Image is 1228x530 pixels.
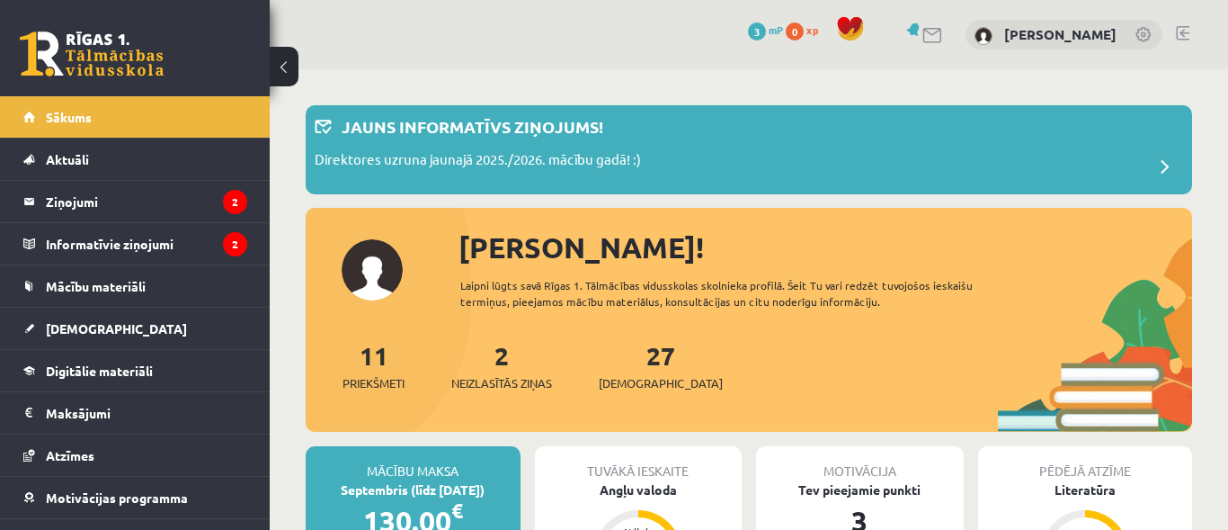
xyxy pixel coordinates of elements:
a: Motivācijas programma [23,477,247,518]
legend: Informatīvie ziņojumi [46,223,247,265]
span: € [451,498,463,524]
a: Sākums [23,96,247,138]
a: 0 xp [786,22,827,37]
div: Motivācija [756,446,964,481]
span: Sākums [46,109,92,125]
span: Aktuāli [46,151,89,167]
span: 0 [786,22,804,40]
span: [DEMOGRAPHIC_DATA] [599,374,723,392]
span: mP [769,22,783,37]
a: 3 mP [748,22,783,37]
p: Jauns informatīvs ziņojums! [342,114,603,139]
i: 2 [223,232,247,256]
span: 3 [748,22,766,40]
i: 2 [223,190,247,214]
a: Atzīmes [23,435,247,476]
span: Atzīmes [46,447,94,463]
div: Mācību maksa [306,446,521,481]
a: Aktuāli [23,139,247,180]
span: Mācību materiāli [46,278,146,294]
span: Priekšmeti [343,374,405,392]
legend: Maksājumi [46,392,247,434]
a: 2Neizlasītās ziņas [451,339,552,392]
a: Jauns informatīvs ziņojums! Direktores uzruna jaunajā 2025./2026. mācību gadā! :) [315,114,1183,185]
a: [PERSON_NAME] [1004,25,1117,43]
span: Motivācijas programma [46,490,188,506]
legend: Ziņojumi [46,181,247,222]
a: Ziņojumi2 [23,181,247,222]
div: Septembris (līdz [DATE]) [306,481,521,499]
div: Laipni lūgts savā Rīgas 1. Tālmācības vidusskolas skolnieka profilā. Šeit Tu vari redzēt tuvojošo... [460,277,992,310]
img: Laura Deksne [974,27,992,45]
div: Tuvākā ieskaite [535,446,743,481]
div: Literatūra [978,481,1193,499]
a: Mācību materiāli [23,265,247,307]
p: Direktores uzruna jaunajā 2025./2026. mācību gadā! :) [315,149,641,175]
a: Maksājumi [23,392,247,434]
a: Informatīvie ziņojumi2 [23,223,247,265]
span: xp [806,22,818,37]
div: [PERSON_NAME]! [458,226,1192,269]
div: Tev pieejamie punkti [756,481,964,499]
div: Angļu valoda [535,481,743,499]
a: 11Priekšmeti [343,339,405,392]
span: Digitālie materiāli [46,363,153,379]
a: 27[DEMOGRAPHIC_DATA] [599,339,723,392]
a: Rīgas 1. Tālmācības vidusskola [20,31,164,76]
span: [DEMOGRAPHIC_DATA] [46,320,187,337]
span: Neizlasītās ziņas [451,374,552,392]
div: Pēdējā atzīme [978,446,1193,481]
a: Digitālie materiāli [23,350,247,391]
a: [DEMOGRAPHIC_DATA] [23,308,247,349]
